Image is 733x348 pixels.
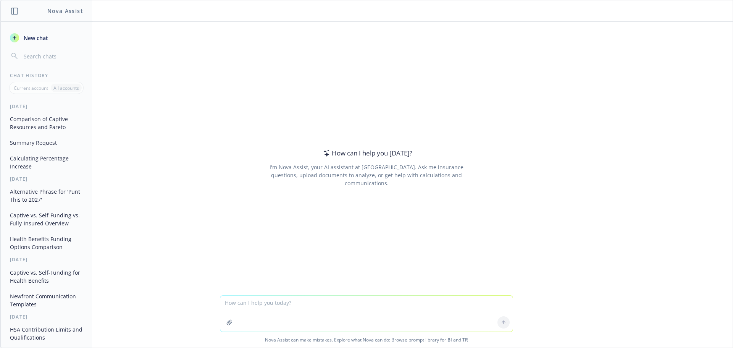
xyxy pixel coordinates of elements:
[7,113,86,133] button: Comparison of Captive Resources and Pareto
[7,152,86,173] button: Calculating Percentage Increase
[1,176,92,182] div: [DATE]
[7,31,86,45] button: New chat
[22,51,83,62] input: Search chats
[7,266,86,287] button: Captive vs. Self-Funding for Health Benefits
[7,209,86,230] button: Captive vs. Self-Funding vs. Fully-Insured Overview
[1,103,92,110] div: [DATE]
[47,7,83,15] h1: Nova Assist
[321,148,412,158] div: How can I help you [DATE]?
[53,85,79,91] p: All accounts
[1,72,92,79] div: Chat History
[14,85,48,91] p: Current account
[462,337,468,343] a: TR
[1,314,92,320] div: [DATE]
[22,34,48,42] span: New chat
[447,337,452,343] a: BI
[7,323,86,344] button: HSA Contribution Limits and Qualifications
[7,290,86,311] button: Newfront Communication Templates
[7,136,86,149] button: Summary Request
[1,256,92,263] div: [DATE]
[7,185,86,206] button: Alternative Phrase for 'Punt This to 2027'
[3,332,730,348] span: Nova Assist can make mistakes. Explore what Nova can do: Browse prompt library for and
[259,163,474,187] div: I'm Nova Assist, your AI assistant at [GEOGRAPHIC_DATA]. Ask me insurance questions, upload docum...
[7,233,86,253] button: Health Benefits Funding Options Comparison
